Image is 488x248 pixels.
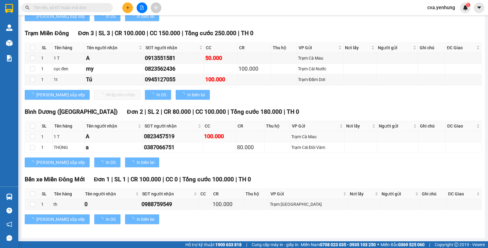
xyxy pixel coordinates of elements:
span: | [163,176,164,183]
button: In biên lai [125,157,159,167]
button: In DS [94,157,120,167]
span: Bến xe Miền Đông Mới [25,176,85,183]
span: [PERSON_NAME] sắp xếp [36,159,85,166]
div: 1 [41,55,52,61]
th: Tên hàng [53,121,85,131]
th: Thu hộ [264,121,290,131]
div: A [86,132,142,141]
div: 0 [84,200,139,209]
span: | [95,30,97,37]
span: Nơi lấy [350,191,374,197]
span: 1 [467,3,469,7]
div: 100.000 [205,75,236,84]
span: loading [99,217,106,221]
td: A [85,131,143,142]
span: | [111,176,113,183]
button: In biên lai [125,214,159,224]
span: | [192,108,194,115]
button: In DS [94,11,120,21]
td: 0945127055 [144,74,204,85]
th: Tên hàng [52,189,84,199]
span: In DS [106,13,116,20]
div: 0387066751 [144,143,202,152]
td: Trạm Cà Mau [290,131,345,142]
strong: 0369 525 060 [398,242,425,247]
th: CR [238,43,271,53]
th: Ghi chú [420,189,447,199]
span: CR 80.000 [164,108,191,115]
div: 0823457519 [144,132,202,141]
button: [PERSON_NAME] sắp xếp [25,11,90,21]
td: 0913551581 [144,53,204,64]
span: | [147,30,148,37]
td: Trạm Đầm Dơi [297,74,343,85]
div: 1 [41,76,52,83]
span: | [238,30,239,37]
td: a [85,142,143,153]
span: In DS [156,91,166,98]
div: Trạm Cái Đôi Vàm [291,144,343,151]
img: logo-vxr [5,4,13,13]
span: Người gửi [379,123,412,129]
strong: 0708 023 035 - 0935 103 250 [320,242,376,247]
span: loading [181,92,187,97]
span: loading [130,160,137,165]
span: | [182,30,183,37]
div: th [53,201,83,208]
strong: 1900 633 818 [215,242,242,247]
span: question-circle [6,208,12,213]
span: SĐT người nhận [142,191,192,197]
span: SL 1 [114,176,126,183]
span: CC 150.000 [150,30,180,37]
div: 1t [54,76,84,83]
td: my [85,64,144,74]
span: Hỗ trợ kỹ thuật: [185,241,242,248]
div: 0988759549 [142,200,198,209]
span: aim [154,6,158,10]
span: CR 100.000 [115,30,145,37]
td: 0 [84,199,140,210]
div: cục đen [54,65,84,72]
button: In biên lai [176,90,210,100]
span: Tên người nhận [85,191,134,197]
th: CC [203,121,236,131]
span: VP Gửi [299,44,337,51]
span: ĐC Giao [448,191,475,197]
th: SL [40,189,52,199]
span: Bình Dương ([GEOGRAPHIC_DATA]) [25,108,118,115]
span: loading [99,160,106,165]
span: TH 0 [287,108,299,115]
span: In DS [106,216,116,223]
div: Trạm Đầm Dơi [298,76,342,83]
span: caret-down [476,5,482,10]
td: Tú [85,74,144,85]
div: 1 [41,133,52,140]
span: SL 3 [99,30,110,37]
td: A [85,53,144,64]
span: loading [130,14,137,18]
div: 100.000 [213,200,243,209]
span: loading [99,14,106,18]
span: SĐT người nhận [145,123,196,129]
span: loading [130,217,137,221]
td: Trạm Cái Đôi Vàm [290,142,345,153]
img: warehouse-icon [6,24,13,31]
div: a [86,143,142,152]
span: loading [30,160,36,165]
th: Ghi chú [418,121,446,131]
button: [PERSON_NAME] sắp xếp [25,90,90,100]
span: SL 2 [148,108,159,115]
span: Người gửi [382,191,414,197]
div: 1 [41,201,51,208]
span: Đơn 1 [94,176,110,183]
button: aim [151,2,161,13]
span: ĐC Giao [447,123,475,129]
th: CR [212,189,244,199]
span: In DS [106,159,116,166]
span: file-add [140,6,144,10]
span: [PERSON_NAME] sắp xếp [36,216,85,223]
th: Tên hàng [53,43,85,53]
span: TH 0 [241,30,253,37]
td: Trạm Cà Mau [297,53,343,64]
div: 0913551581 [145,54,203,62]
